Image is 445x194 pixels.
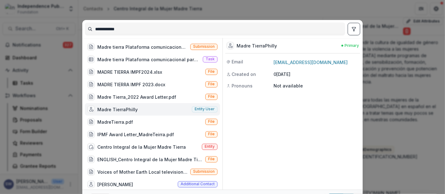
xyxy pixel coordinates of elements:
[232,82,253,89] span: Pronouns
[232,71,256,77] span: Created on
[345,43,359,48] span: Primary
[97,144,186,150] div: Centro Integral de la Mujer Madre Tierra
[193,44,215,49] span: Submission
[97,131,174,138] div: IPMF Award Letter_MadreTeirra.pdf
[193,169,215,174] span: Submission
[274,82,359,89] p: Not available
[208,94,215,99] span: File
[97,181,133,188] div: [PERSON_NAME]
[232,58,243,65] span: Email
[274,71,359,77] p: 0[DATE]
[97,94,176,100] div: Madre Tierra_2022 Award Letter.pdf
[208,132,215,136] span: File
[205,144,215,149] span: Entity
[97,81,165,88] div: MADRE TIERRA IMPF 2023.docx
[208,157,215,161] span: File
[97,106,138,113] div: Madre TierraPhilly
[195,107,215,111] span: Entity user
[274,60,348,65] a: [EMAIL_ADDRESS][DOMAIN_NAME]
[97,44,188,50] div: Madre tierra Plataforma comunicacional para la comunidad [DEMOGRAPHIC_DATA] en español. (Proposal...
[208,69,215,74] span: File
[206,57,215,61] span: Task
[97,156,203,163] div: ENGLISH_Centro Integral de la Mujer Madre Tierra_2024 proposal.pdf
[97,56,200,63] div: Madre tierra Plataforma comunicacional para la comunidad [DEMOGRAPHIC_DATA] en español. - Madre T...
[208,119,215,124] span: File
[208,82,215,86] span: File
[348,23,360,35] button: toggle filters
[237,42,277,49] div: Madre TierraPhilly
[97,69,162,75] div: MADRE TIERRA IMPF2024.xlsx
[181,182,215,186] span: Additional contact
[97,119,133,125] div: MadreTierra.pdf
[97,169,188,175] div: Voices of Mother Earth Local television production/ Voces de Madre Tierra Produccion de televisio...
